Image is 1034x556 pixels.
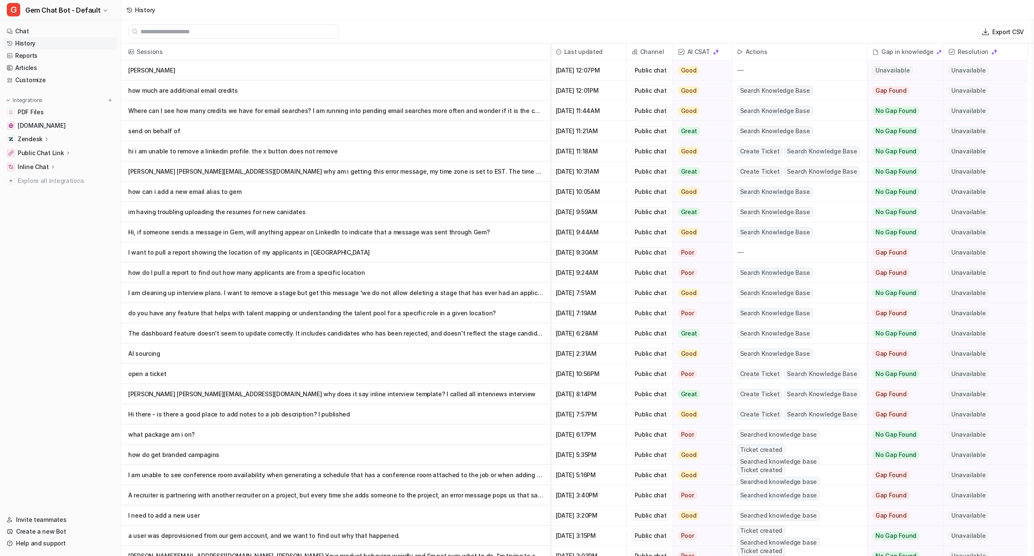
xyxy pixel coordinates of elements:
a: Reports [3,50,118,62]
img: explore all integrations [7,177,15,185]
span: Create Ticket [737,389,783,399]
span: Ticket created [737,526,786,536]
button: Great [673,121,727,141]
span: Searched knowledge base [737,510,820,521]
p: I am unable to see conference room availability when generating a schedule that has a conference ... [128,465,544,485]
button: Export CSV [979,26,1027,38]
span: Unavailable [948,370,988,378]
span: [DATE] 11:18AM [554,141,623,161]
span: Create Ticket [737,409,783,419]
p: Inline Chat [18,163,49,171]
div: Public chat [632,126,670,136]
span: Unavailable [948,511,988,520]
span: [DATE] 7:51AM [554,283,623,303]
span: Search Knowledge Base [737,207,813,217]
span: [DATE] 9:44AM [554,222,623,242]
button: Poor [673,526,727,546]
p: Hi there - is there a good place to add notes to a job description? I published [128,404,544,424]
span: Great [678,329,700,338]
span: Unavailable [948,66,988,75]
p: Hi, if someone sends a message in Gem, will anything appear on LinkedIn to indicate that a messag... [128,222,544,242]
button: Great [673,161,727,182]
span: [DATE] 2:31AM [554,344,623,364]
span: Poor [678,532,697,540]
button: Good [673,505,727,526]
span: [DATE] 12:01PM [554,81,623,101]
span: [DATE] 3:40PM [554,485,623,505]
span: Great [678,390,700,398]
div: Public chat [632,247,670,258]
span: Great [678,127,700,135]
span: Poor [678,370,697,378]
span: Gap Found [872,390,910,398]
img: Public Chat Link [8,150,13,156]
span: Search Knowledge Base [784,409,860,419]
button: Good [673,182,727,202]
p: how do I pull a report to find out how many applicants are from a specific location [128,263,544,283]
span: No Gap Found [872,451,919,459]
p: open a ticket [128,364,544,384]
span: Unavailable [872,66,913,75]
span: Good [678,511,700,520]
a: History [3,38,118,49]
span: Good [678,289,700,297]
span: Poor [678,269,697,277]
a: PDF FilesPDF Files [3,106,118,118]
button: No Gap Found [867,364,937,384]
span: No Gap Found [872,127,919,135]
span: G [7,3,20,16]
button: Great [673,202,727,222]
button: Gap Found [867,485,937,505]
span: Search Knowledge Base [737,227,813,237]
span: Good [678,188,700,196]
span: Gap Found [872,248,910,257]
div: Public chat [632,450,670,460]
a: Help and support [3,537,118,549]
span: Ticket created [737,465,786,475]
span: Gap Found [872,349,910,358]
span: Gap Found [872,86,910,95]
div: Public chat [632,187,670,197]
p: how can i add a new email alias to gem [128,182,544,202]
div: Public chat [632,389,670,399]
span: Good [678,107,700,115]
button: Gap Found [867,81,937,101]
span: Unavailable [948,451,988,459]
div: History [135,5,155,14]
button: No Gap Found [867,141,937,161]
h2: Actions [746,43,767,60]
span: AI CSAT [676,43,728,60]
span: Gem Chat Bot - Default [25,4,100,16]
span: Good [678,451,700,459]
button: Good [673,81,727,101]
span: Unavailable [948,167,988,176]
p: Zendesk [18,135,43,143]
img: PDF Files [8,110,13,115]
span: Unavailable [948,410,988,419]
img: menu_add.svg [107,97,113,103]
span: Good [678,349,700,358]
span: Unavailable [948,491,988,500]
span: [DATE] 6:28AM [554,323,623,344]
p: how do get branded campagins [128,445,544,465]
a: Explore all integrations [3,175,118,187]
span: Unavailable [948,532,988,540]
span: Poor [678,491,697,500]
span: Unavailable [948,228,988,236]
span: Search Knowledge Base [737,288,813,298]
p: [PERSON_NAME] [PERSON_NAME][EMAIL_ADDRESS][DOMAIN_NAME] why am i getting this error message, my t... [128,161,544,182]
div: Public chat [632,167,670,177]
span: Resolution [947,43,1024,60]
button: Great [673,384,727,404]
span: Searched knowledge base [737,537,820,548]
span: Search Knowledge Base [737,328,813,338]
span: No Gap Found [872,329,919,338]
span: Unavailable [948,349,988,358]
span: No Gap Found [872,430,919,439]
span: Gap Found [872,471,910,479]
span: [DATE] 10:56PM [554,364,623,384]
button: Great [673,323,727,344]
span: Good [678,228,700,236]
span: Search Knowledge Base [784,369,860,379]
p: Where can I see how many credits we have for email searches? I am running into pending email sear... [128,101,544,121]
